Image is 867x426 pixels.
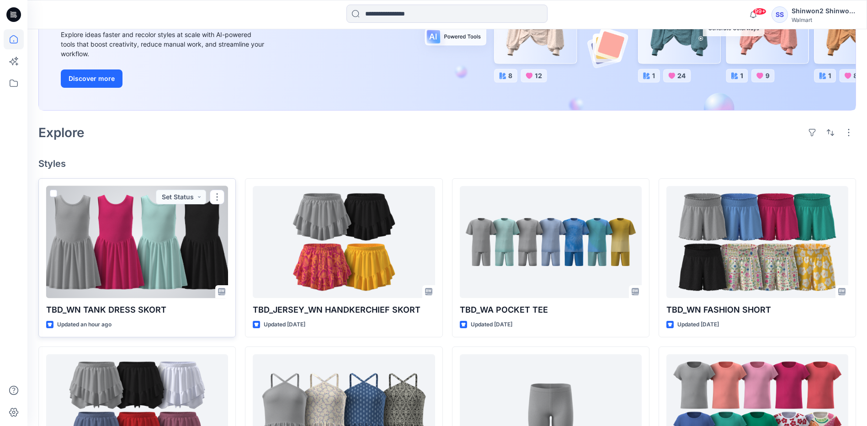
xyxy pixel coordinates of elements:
[253,186,435,298] a: TBD_JERSEY_WN HANDKERCHIEF SKORT
[61,69,122,88] button: Discover more
[771,6,788,23] div: SS
[471,320,512,330] p: Updated [DATE]
[460,304,642,316] p: TBD_WA POCKET TEE
[38,125,85,140] h2: Explore
[57,320,112,330] p: Updated an hour ago
[46,304,228,316] p: TBD_WN TANK DRESS SKORT
[792,16,856,23] div: Walmart
[61,69,266,88] a: Discover more
[753,8,766,15] span: 99+
[253,304,435,316] p: TBD_JERSEY_WN HANDKERCHIEF SKORT
[61,30,266,59] div: Explore ideas faster and recolor styles at scale with AI-powered tools that boost creativity, red...
[677,320,719,330] p: Updated [DATE]
[792,5,856,16] div: Shinwon2 Shinwon2
[46,186,228,298] a: TBD_WN TANK DRESS SKORT
[264,320,305,330] p: Updated [DATE]
[666,186,848,298] a: TBD_WN FASHION SHORT
[460,186,642,298] a: TBD_WA POCKET TEE
[666,304,848,316] p: TBD_WN FASHION SHORT
[38,158,856,169] h4: Styles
